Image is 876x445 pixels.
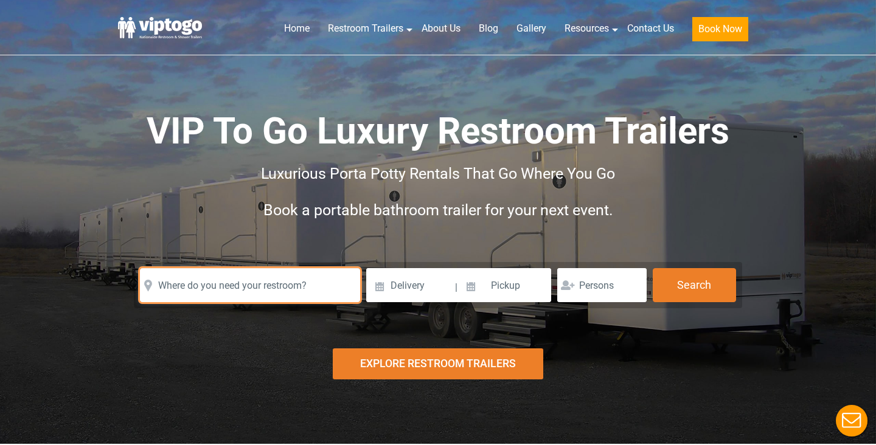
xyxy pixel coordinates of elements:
[557,268,647,302] input: Persons
[555,15,618,42] a: Resources
[683,15,757,49] a: Book Now
[263,201,613,219] span: Book a portable bathroom trailer for your next event.
[470,15,507,42] a: Blog
[275,15,319,42] a: Home
[618,15,683,42] a: Contact Us
[319,15,412,42] a: Restroom Trailers
[455,268,457,307] span: |
[333,348,543,379] div: Explore Restroom Trailers
[692,17,748,41] button: Book Now
[827,396,876,445] button: Live Chat
[261,165,615,182] span: Luxurious Porta Potty Rentals That Go Where You Go
[140,268,360,302] input: Where do you need your restroom?
[653,268,736,302] button: Search
[412,15,470,42] a: About Us
[459,268,551,302] input: Pickup
[507,15,555,42] a: Gallery
[147,109,729,153] span: VIP To Go Luxury Restroom Trailers
[366,268,453,302] input: Delivery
